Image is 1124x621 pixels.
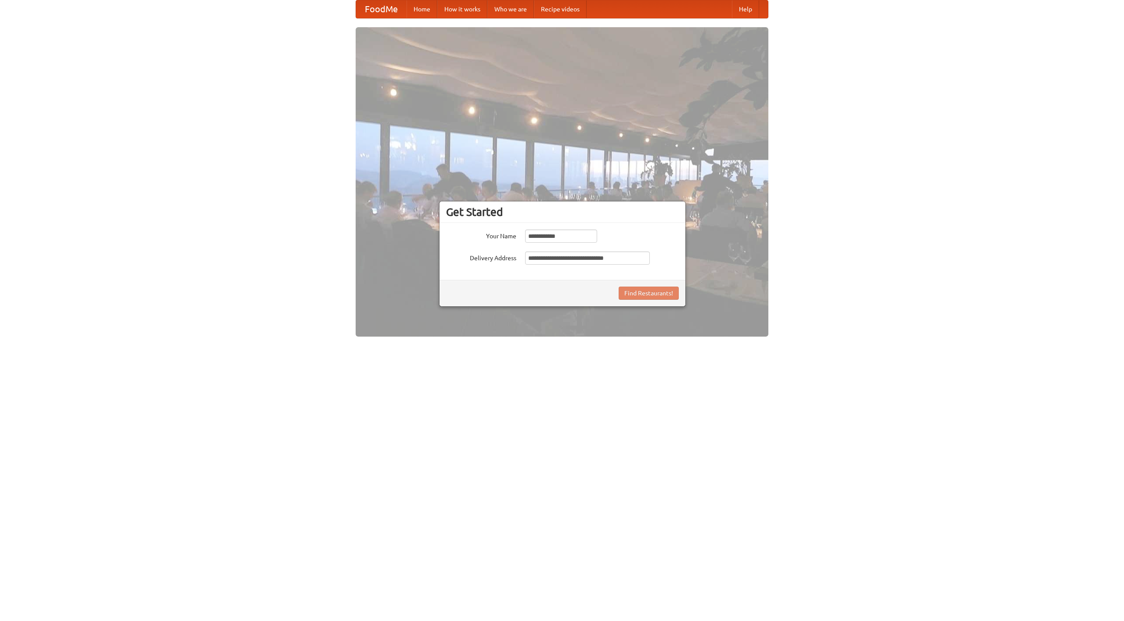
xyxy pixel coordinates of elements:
a: Who we are [487,0,534,18]
h3: Get Started [446,205,679,219]
label: Delivery Address [446,251,516,262]
a: Home [407,0,437,18]
a: FoodMe [356,0,407,18]
label: Your Name [446,230,516,241]
a: How it works [437,0,487,18]
a: Recipe videos [534,0,587,18]
a: Help [732,0,759,18]
button: Find Restaurants! [619,287,679,300]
